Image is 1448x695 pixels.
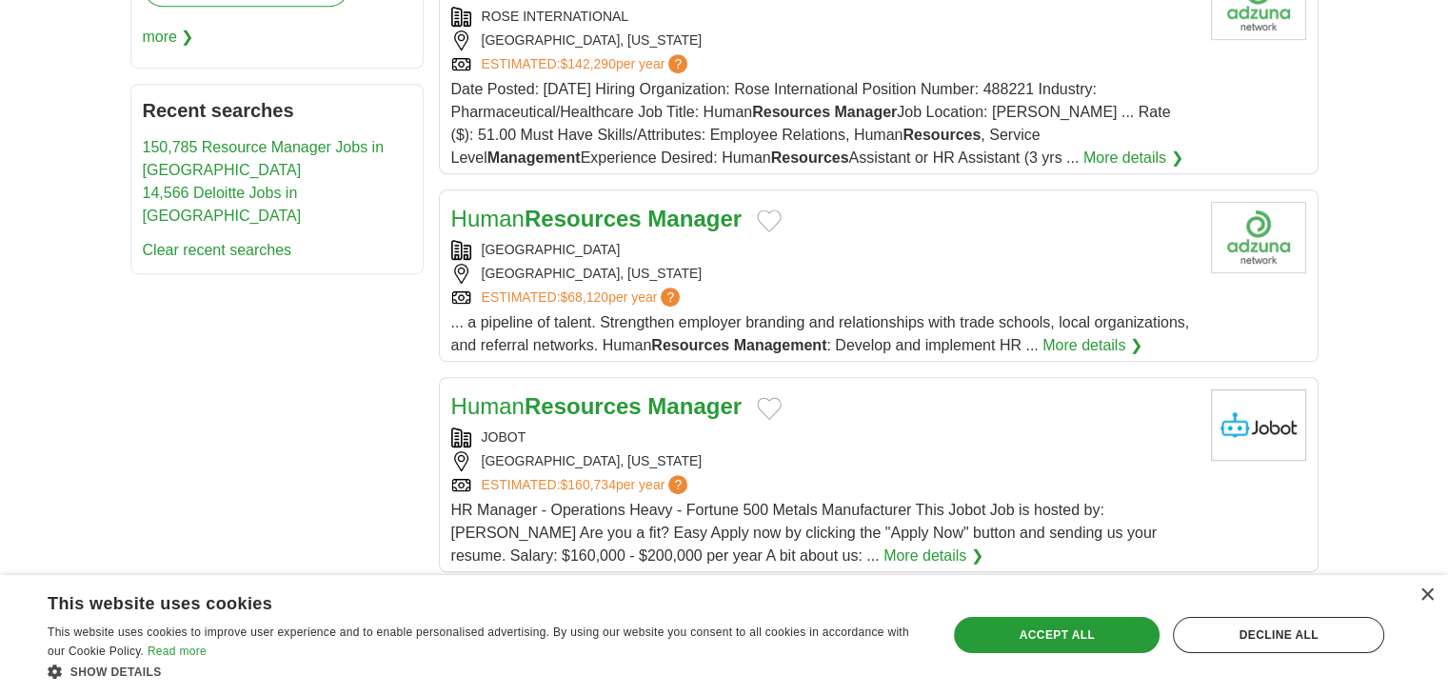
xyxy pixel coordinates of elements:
[482,288,684,308] a: ESTIMATED:$68,120per year?
[647,393,742,419] strong: Manager
[451,30,1196,50] div: [GEOGRAPHIC_DATA], [US_STATE]
[1173,617,1384,653] div: Decline all
[143,96,411,125] h2: Recent searches
[560,289,608,305] span: $68,120
[651,337,729,353] strong: Resources
[48,586,873,615] div: This website uses cookies
[771,149,849,166] strong: Resources
[903,127,981,143] strong: Resources
[70,665,162,679] span: Show details
[1083,147,1183,169] a: More details ❯
[668,475,687,494] span: ?
[1042,334,1142,357] a: More details ❯
[661,288,680,307] span: ?
[1211,202,1306,273] img: Company logo
[525,393,642,419] strong: Resources
[143,185,302,224] a: 14,566 Deloitte Jobs in [GEOGRAPHIC_DATA]
[757,397,782,420] button: Add to favorite jobs
[482,429,526,445] a: JOBOT
[834,104,897,120] strong: Manager
[883,545,983,567] a: More details ❯
[451,502,1158,564] span: HR Manager - Operations Heavy - Fortune 500 Metals Manufacturer This Jobot Job is hosted by: [PER...
[1211,389,1306,461] img: Jobot logo
[451,393,742,419] a: HumanResources Manager
[143,139,385,178] a: 150,785 Resource Manager Jobs in [GEOGRAPHIC_DATA]
[734,337,827,353] strong: Management
[451,7,1196,27] div: ROSE INTERNATIONAL
[752,104,830,120] strong: Resources
[143,242,292,258] a: Clear recent searches
[451,240,1196,260] div: [GEOGRAPHIC_DATA]
[1419,588,1434,603] div: Close
[451,451,1196,471] div: [GEOGRAPHIC_DATA], [US_STATE]
[482,54,692,74] a: ESTIMATED:$142,290per year?
[148,645,207,658] a: Read more, opens a new window
[525,206,642,231] strong: Resources
[954,617,1160,653] div: Accept all
[143,18,194,56] span: more ❯
[487,149,581,166] strong: Management
[560,56,615,71] span: $142,290
[482,475,692,495] a: ESTIMATED:$160,734per year?
[668,54,687,73] span: ?
[451,264,1196,284] div: [GEOGRAPHIC_DATA], [US_STATE]
[48,625,909,658] span: This website uses cookies to improve user experience and to enable personalised advertising. By u...
[48,662,921,681] div: Show details
[451,81,1171,166] span: Date Posted: [DATE] Hiring Organization: Rose International Position Number: 488221 Industry: Pha...
[757,209,782,232] button: Add to favorite jobs
[451,314,1190,353] span: ... a pipeline of talent. Strengthen employer branding and relationships with trade schools, loca...
[451,206,742,231] a: HumanResources Manager
[647,206,742,231] strong: Manager
[560,477,615,492] span: $160,734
